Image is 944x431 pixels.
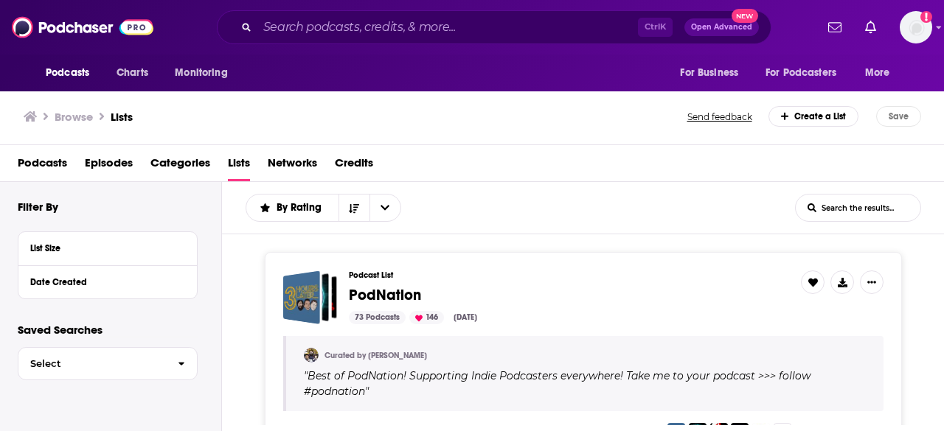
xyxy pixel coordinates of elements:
h3: Browse [55,110,93,124]
span: By Rating [277,203,327,213]
a: Lists [111,110,133,124]
div: 146 [409,311,444,324]
span: Open Advanced [691,24,752,31]
a: Networks [268,151,317,181]
button: Select [18,347,198,380]
button: Send feedback [683,111,757,123]
span: For Podcasters [766,63,836,83]
div: Date Created [30,277,176,287]
div: 73 Podcasts [349,311,406,324]
h3: Podcast List [349,270,789,280]
p: Saved Searches [18,323,198,337]
button: Show profile menu [900,11,932,43]
button: List Size [30,238,185,256]
div: Create a List [768,106,859,127]
input: Search podcasts, credits, & more... [257,15,638,39]
button: open menu [670,59,757,87]
button: Date Created [30,272,185,290]
button: open menu [164,59,246,87]
span: Select [18,359,166,368]
span: Charts [117,63,148,83]
a: Show notifications dropdown [822,15,847,40]
a: Episodes [85,151,133,181]
span: Monitoring [175,63,227,83]
img: User Profile [900,11,932,43]
button: open menu [35,59,108,87]
button: open menu [756,59,858,87]
span: PodNation [349,286,421,304]
span: " " [304,369,811,398]
h2: Filter By [18,200,58,214]
button: Open AdvancedNew [684,18,759,36]
a: Lists [228,151,250,181]
span: More [865,63,890,83]
a: PodNation [349,287,421,304]
button: open menu [369,195,400,221]
button: Sort Direction [339,195,369,221]
svg: Add a profile image [920,11,932,23]
div: [DATE] [448,311,483,324]
h2: Choose List sort [246,194,401,222]
span: Best of PodNation! Supporting Indie Podcasters everywhere! Take me to your podcast >>> follow #po... [304,369,811,398]
span: New [732,9,758,23]
a: Curated by [PERSON_NAME] [324,351,427,360]
a: Show notifications dropdown [859,15,882,40]
button: open menu [855,59,909,87]
div: Search podcasts, credits, & more... [217,10,771,44]
span: Podcasts [46,63,89,83]
span: Logged in as dbartlett [900,11,932,43]
button: Show More Button [860,270,884,294]
a: Charts [107,59,157,87]
img: Alex3HL [304,348,319,362]
a: Podcasts [18,151,67,181]
a: PodNation [283,270,337,324]
a: Categories [150,151,210,181]
button: Save [876,106,921,127]
a: Credits [335,151,373,181]
div: List Size [30,243,176,253]
span: Ctrl K [638,18,673,37]
img: Podchaser - Follow, Share and Rate Podcasts [12,13,153,41]
span: For Business [680,63,738,83]
button: open menu [246,203,339,213]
